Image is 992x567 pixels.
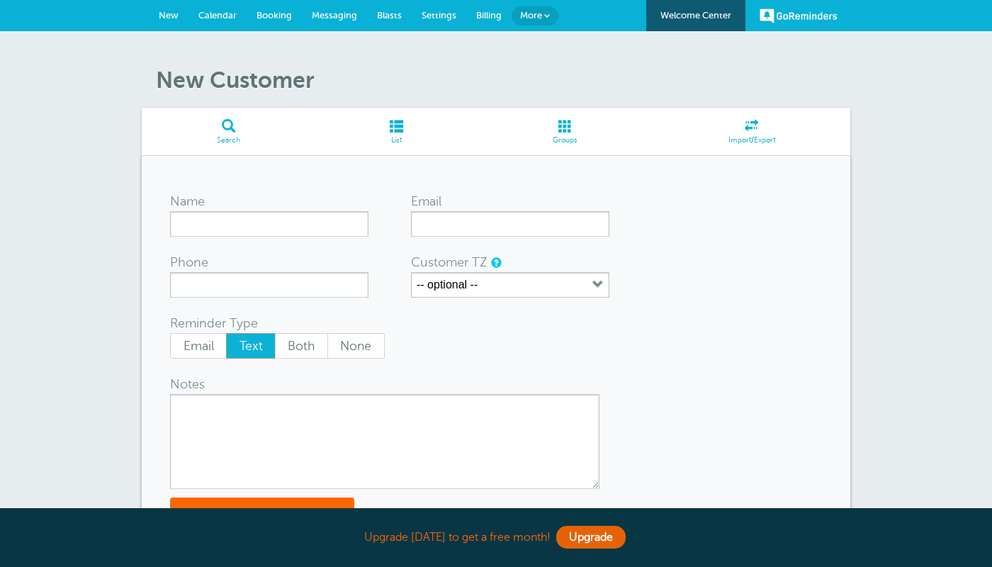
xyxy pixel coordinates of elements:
[520,10,542,21] span: More
[491,258,500,267] a: Use this if the customer is in a different timezone than you are. It sets a local timezone for th...
[156,67,850,94] h1: New Customer
[275,333,328,359] label: Both
[556,526,626,549] a: Upgrade
[226,333,276,359] label: Text
[411,272,609,298] button: -- optional --
[485,136,646,145] span: Groups
[198,10,237,21] span: Calendar
[323,136,470,145] span: List
[660,136,843,145] span: Import/Export
[417,279,478,291] label: -- optional --
[411,195,441,208] label: Email
[512,6,558,26] a: More
[257,10,292,21] span: Booking
[411,256,487,269] label: Customer TZ
[170,256,208,269] label: Phone
[653,108,850,155] a: Import/Export
[312,10,357,21] span: Messaging
[327,333,385,359] label: None
[149,136,309,145] span: Search
[142,108,316,155] a: Search
[377,10,402,21] span: Blasts
[159,10,179,21] span: New
[171,334,226,358] span: Email
[170,498,354,546] button: Save
[227,334,275,358] span: Text
[476,10,502,21] span: Billing
[170,317,258,330] label: Reminder Type
[170,195,205,208] label: Name
[328,334,384,358] span: None
[170,333,227,359] label: Email
[316,108,478,155] a: List
[478,108,653,155] a: Groups
[276,334,327,358] span: Both
[142,522,850,553] div: Upgrade [DATE] to get a free month!
[170,378,205,391] label: Notes
[422,10,456,21] span: Settings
